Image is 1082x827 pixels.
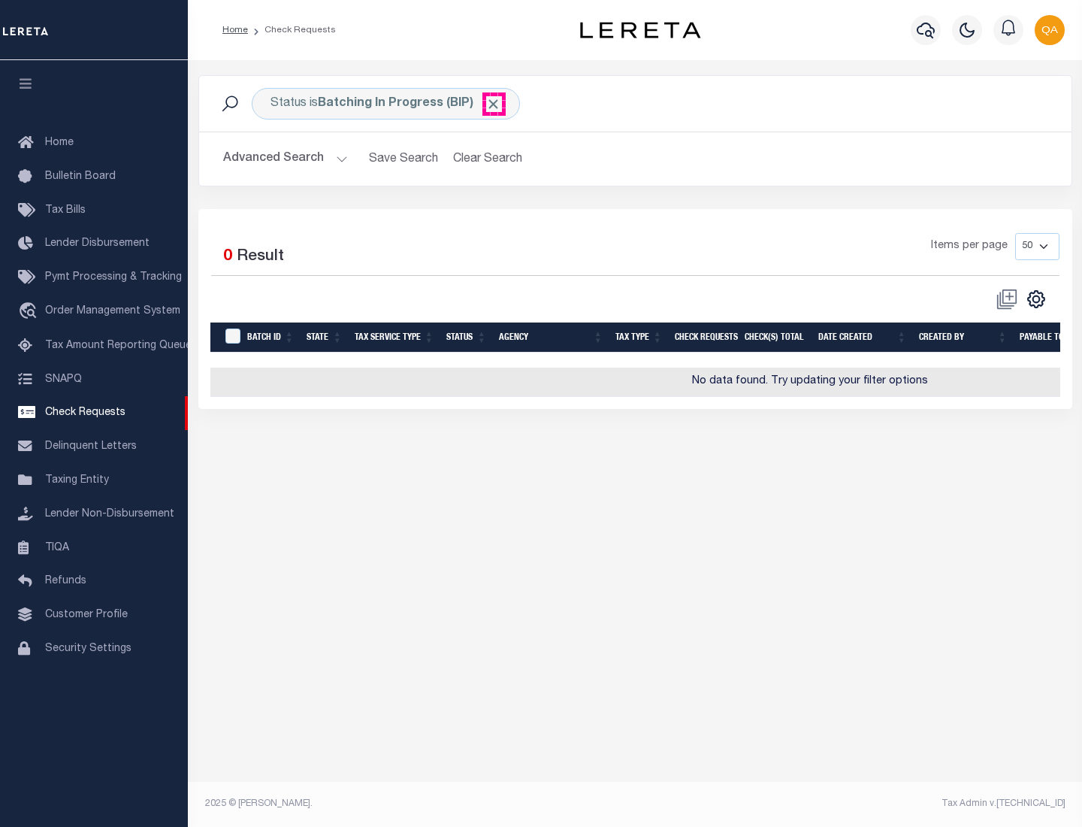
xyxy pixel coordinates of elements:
[669,323,739,353] th: Check Requests
[45,272,182,283] span: Pymt Processing & Tracking
[222,26,248,35] a: Home
[1035,15,1065,45] img: svg+xml;base64,PHN2ZyB4bWxucz0iaHR0cDovL3d3dy53My5vcmcvMjAwMC9zdmciIHBvaW50ZXItZXZlbnRzPSJub25lIi...
[913,323,1014,353] th: Created By: activate to sort column ascending
[194,797,636,810] div: 2025 © [PERSON_NAME].
[739,323,812,353] th: Check(s) Total
[248,23,336,37] li: Check Requests
[931,238,1008,255] span: Items per page
[45,610,128,620] span: Customer Profile
[45,509,174,520] span: Lender Non-Disbursement
[241,323,301,353] th: Batch Id: activate to sort column ascending
[609,323,669,353] th: Tax Type: activate to sort column ascending
[45,374,82,384] span: SNAPQ
[45,542,69,553] span: TIQA
[440,323,493,353] th: Status: activate to sort column ascending
[318,98,501,110] b: Batching In Progress (BIP)
[580,22,700,38] img: logo-dark.svg
[45,644,131,654] span: Security Settings
[45,475,109,486] span: Taxing Entity
[45,171,116,182] span: Bulletin Board
[45,306,180,317] span: Order Management System
[493,323,609,353] th: Agency: activate to sort column ascending
[223,144,348,174] button: Advanced Search
[45,441,137,452] span: Delinquent Letters
[45,138,74,148] span: Home
[45,341,192,351] span: Tax Amount Reporting Queue
[646,797,1065,810] div: Tax Admin v.[TECHNICAL_ID]
[485,96,501,112] span: Click to Remove
[45,576,86,586] span: Refunds
[447,144,529,174] button: Clear Search
[301,323,349,353] th: State: activate to sort column ascending
[18,302,42,322] i: travel_explore
[812,323,913,353] th: Date Created: activate to sort column ascending
[45,238,150,249] span: Lender Disbursement
[360,144,447,174] button: Save Search
[45,407,125,418] span: Check Requests
[252,88,520,120] div: Status is
[349,323,440,353] th: Tax Service Type: activate to sort column ascending
[237,245,284,269] label: Result
[223,249,232,265] span: 0
[45,205,86,216] span: Tax Bills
